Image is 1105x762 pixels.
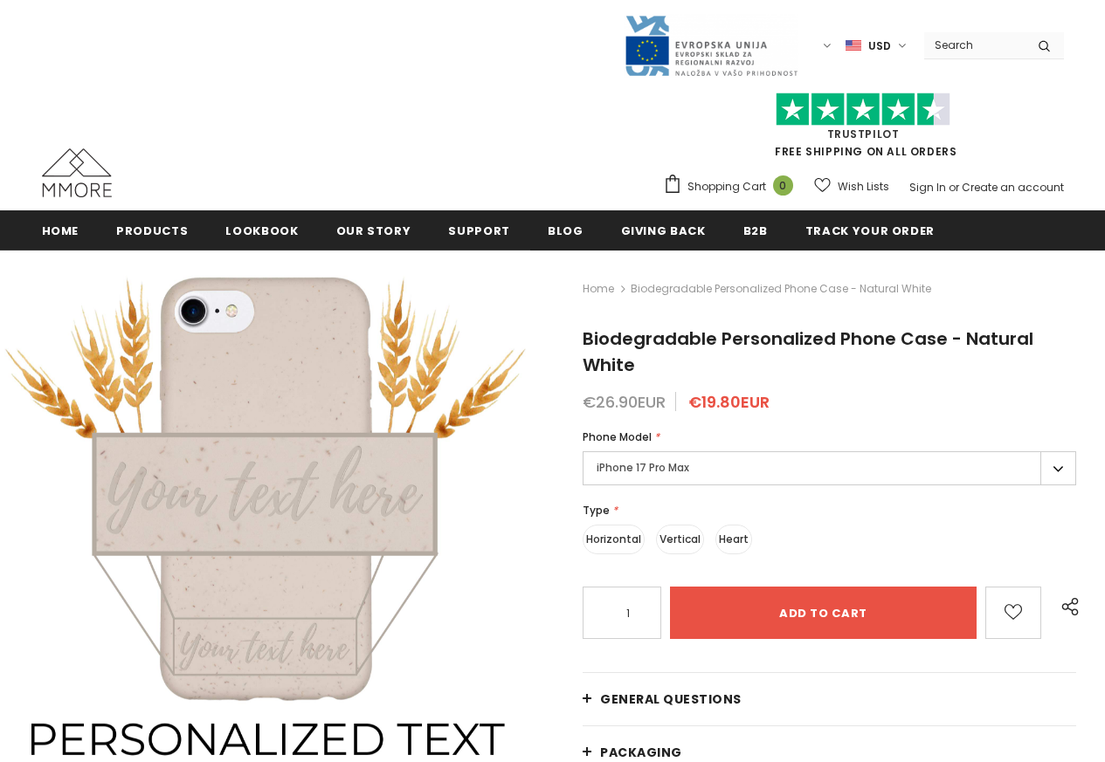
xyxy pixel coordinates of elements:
span: or [949,180,959,195]
span: B2B [743,223,768,239]
span: €19.80EUR [688,391,770,413]
span: USD [868,38,891,55]
span: Track your order [805,223,935,239]
span: Biodegradable Personalized Phone Case - Natural White [631,278,931,299]
span: Shopping Cart [687,178,766,196]
span: 0 [773,175,793,196]
a: Track your order [805,210,935,250]
span: FREE SHIPPING ON ALL ORDERS [663,100,1064,159]
a: support [448,210,510,250]
label: Heart [715,525,752,554]
a: Create an account [962,180,1064,195]
span: Type [583,503,610,518]
a: Shopping Cart 0 [663,174,802,200]
span: Giving back [621,223,706,239]
a: Lookbook [225,210,298,250]
a: Our Story [336,210,411,250]
span: Blog [548,223,584,239]
input: Add to cart [670,587,977,639]
img: Javni Razpis [624,14,798,78]
a: General Questions [583,673,1076,725]
a: Sign In [909,180,946,195]
span: support [448,223,510,239]
span: Our Story [336,223,411,239]
a: Wish Lists [814,171,889,202]
span: Home [42,223,79,239]
span: PACKAGING [600,744,682,761]
a: Trustpilot [827,127,900,141]
a: Home [42,210,79,250]
img: Trust Pilot Stars [776,93,950,127]
span: Lookbook [225,223,298,239]
a: Giving back [621,210,706,250]
span: Products [116,223,188,239]
img: MMORE Cases [42,148,112,197]
span: Wish Lists [838,178,889,196]
span: General Questions [600,690,742,708]
a: B2B [743,210,768,250]
label: Horizontal [583,525,645,554]
a: Javni Razpis [624,38,798,52]
a: Blog [548,210,584,250]
span: €26.90EUR [583,391,666,413]
label: Vertical [656,525,704,554]
label: iPhone 17 Pro Max [583,451,1076,485]
span: Phone Model [583,429,652,444]
a: Products [116,210,188,250]
input: Search Site [924,32,1025,58]
img: USD [846,38,861,53]
span: Biodegradable Personalized Phone Case - Natural White [583,326,1033,377]
a: Home [583,278,614,299]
